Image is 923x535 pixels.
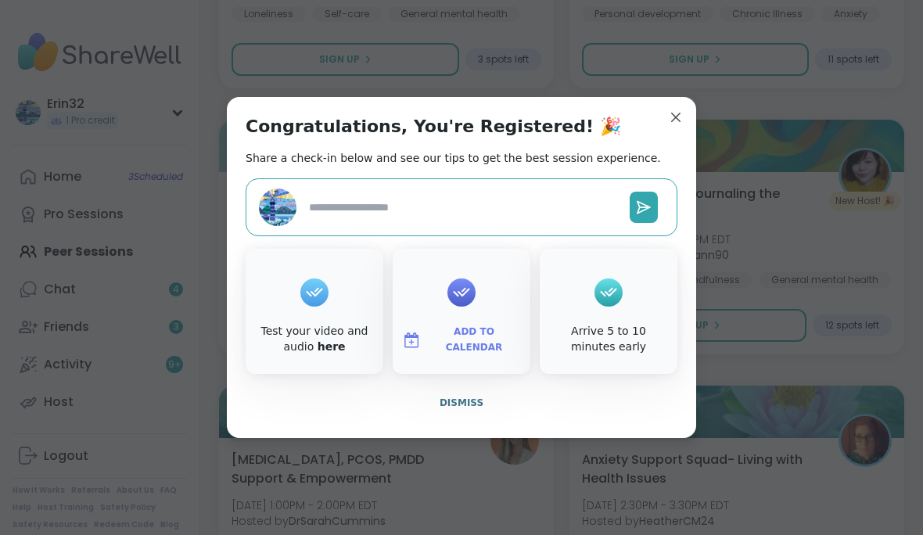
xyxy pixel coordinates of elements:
div: Arrive 5 to 10 minutes early [543,324,674,354]
span: Add to Calendar [427,325,521,355]
button: Add to Calendar [396,324,527,357]
div: Test your video and audio [249,324,380,354]
img: Erin32 [259,189,296,226]
span: Dismiss [440,397,483,408]
img: ShareWell Logomark [402,331,421,350]
button: Dismiss [246,386,677,419]
h2: Share a check-in below and see our tips to get the best session experience. [246,150,661,166]
h1: Congratulations, You're Registered! 🎉 [246,116,621,138]
a: here [318,340,346,353]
